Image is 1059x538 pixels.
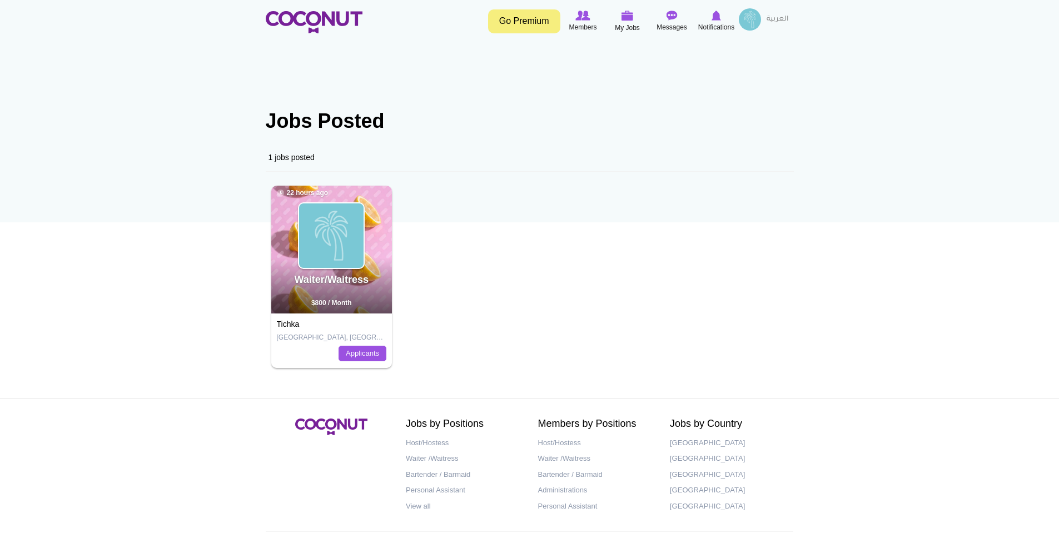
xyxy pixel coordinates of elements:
a: Waiter /Waitress [406,451,521,467]
a: Go Premium [488,9,560,33]
a: Personal Assistant [538,499,654,515]
a: My Jobs My Jobs [605,8,650,34]
a: Messages Messages [650,8,694,34]
img: Coconut [295,419,367,435]
h2: Jobs by Country [670,419,785,430]
div: 1 jobs posted [266,143,794,172]
span: Notifications [698,22,734,33]
a: Bartender / Barmaid [406,467,521,483]
span: My Jobs [615,22,640,33]
p: [GEOGRAPHIC_DATA], [GEOGRAPHIC_DATA] [277,333,387,342]
span: 22 hours ago [277,188,329,198]
a: [GEOGRAPHIC_DATA] [670,451,785,467]
img: Tichka [299,203,364,268]
a: Host/Hostess [406,435,521,451]
a: Bartender / Barmaid [538,467,654,483]
a: Browse Members Members [561,8,605,34]
h2: Members by Positions [538,419,654,430]
a: Waiter /Waitress [538,451,654,467]
h2: Jobs by Positions [406,419,521,430]
a: Host/Hostess [538,435,654,451]
img: Home [266,11,362,33]
a: Administrations [538,482,654,499]
a: العربية [761,8,794,31]
a: Personal Assistant [406,482,521,499]
a: [GEOGRAPHIC_DATA] [670,467,785,483]
a: Tichka [277,320,300,328]
a: Waiter/Waitress [294,274,369,285]
span: Members [569,22,596,33]
img: Notifications [712,11,721,21]
a: [GEOGRAPHIC_DATA] [670,435,785,451]
img: Messages [667,11,678,21]
span: Messages [657,22,687,33]
a: View all [406,499,521,515]
a: Notifications Notifications [694,8,739,34]
a: Applicants [339,346,386,361]
a: [GEOGRAPHIC_DATA] [670,482,785,499]
img: My Jobs [622,11,634,21]
span: $800 / Month [311,299,352,307]
a: [GEOGRAPHIC_DATA] [670,499,785,515]
img: Browse Members [575,11,590,21]
h1: Jobs Posted [266,110,794,132]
